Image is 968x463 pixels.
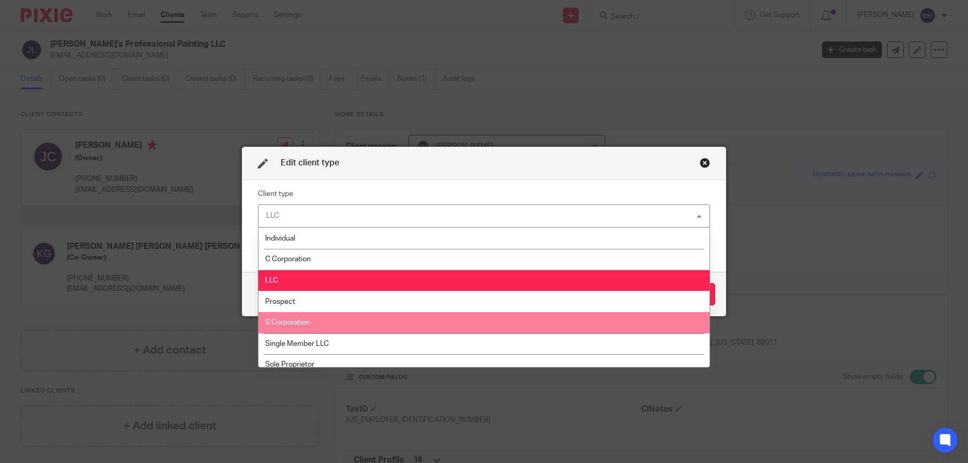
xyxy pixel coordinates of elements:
[700,158,710,168] div: Close this dialog window
[265,298,295,305] span: Prospect
[265,256,311,263] span: C Corporation
[265,235,295,242] span: Individual
[265,340,329,347] span: Single Member LLC
[265,361,314,368] span: Sole Proprietor
[266,212,279,219] div: LLC
[265,319,310,326] span: S Corporation
[281,159,339,167] span: Edit client type
[265,277,278,284] span: LLC
[258,189,293,199] label: Client type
